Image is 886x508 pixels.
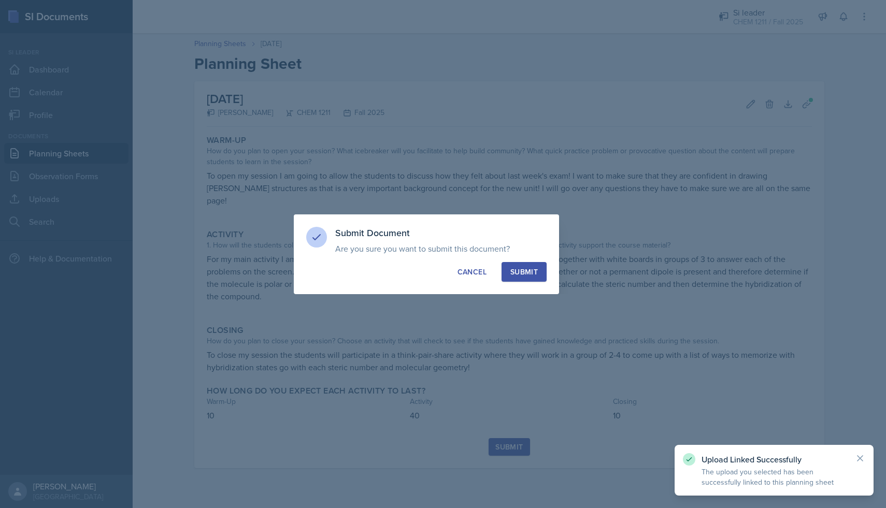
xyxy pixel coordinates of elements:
h3: Submit Document [335,227,547,239]
div: Submit [510,267,538,277]
div: Cancel [458,267,487,277]
p: The upload you selected has been successfully linked to this planning sheet [702,467,847,487]
button: Submit [502,262,547,282]
button: Cancel [449,262,495,282]
p: Upload Linked Successfully [702,454,847,465]
p: Are you sure you want to submit this document? [335,243,547,254]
